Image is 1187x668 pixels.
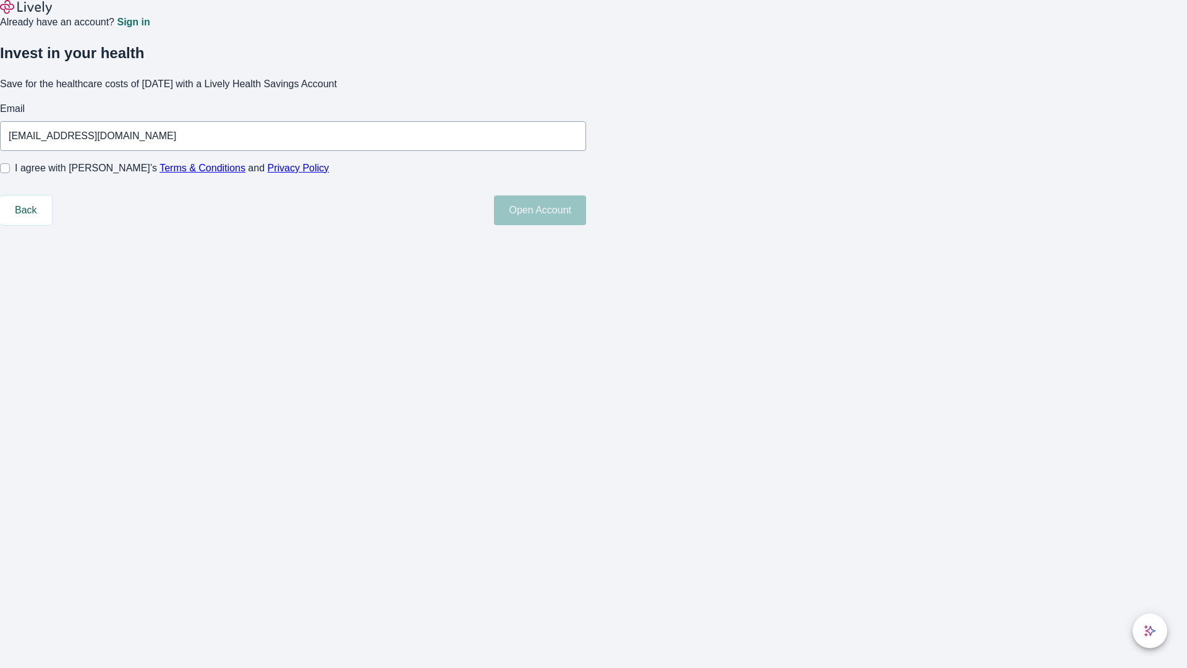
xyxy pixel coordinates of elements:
button: chat [1133,614,1167,648]
svg: Lively AI Assistant [1144,625,1156,637]
a: Sign in [117,17,150,27]
span: I agree with [PERSON_NAME]’s and [15,161,329,176]
a: Terms & Conditions [160,163,245,173]
a: Privacy Policy [268,163,330,173]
